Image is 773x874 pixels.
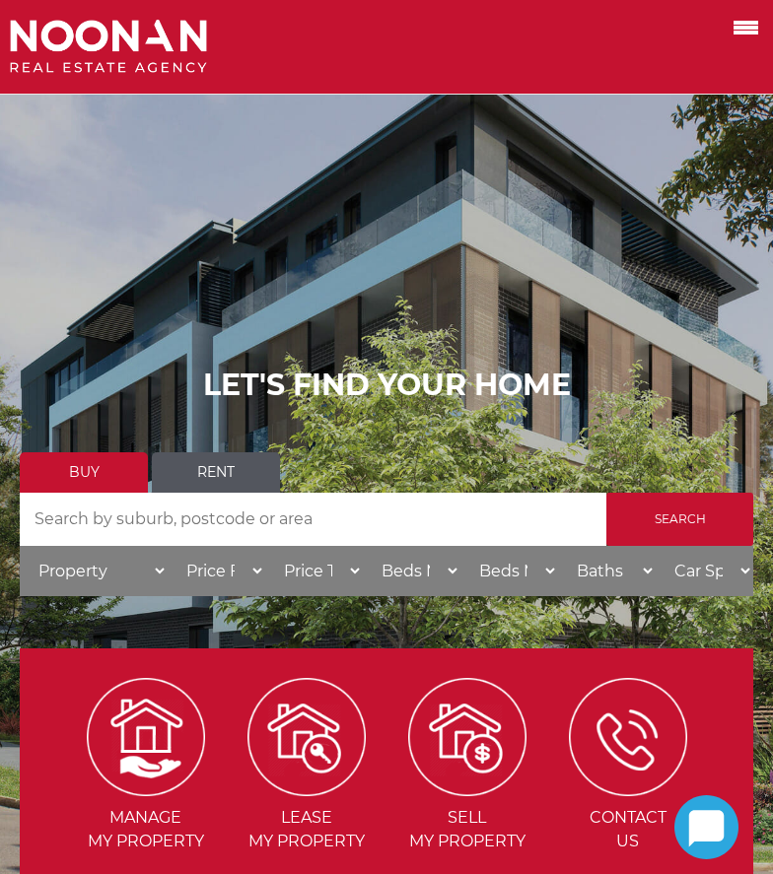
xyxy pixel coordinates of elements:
[20,368,753,403] h1: LET'S FIND YOUR HOME
[152,452,280,493] a: Rent
[388,727,545,851] a: Sell my property Sellmy Property
[549,806,706,853] span: Contact Us
[569,678,687,796] img: ICONS
[228,806,385,853] span: Lease my Property
[606,493,753,546] input: Search
[10,20,207,74] img: Noonan Real Estate Agency
[20,452,148,493] a: Buy
[247,678,366,796] img: Lease my property
[20,493,606,546] input: Search by suburb, postcode or area
[388,806,545,853] span: Sell my Property
[228,727,385,851] a: Lease my property Leasemy Property
[87,678,205,796] img: Manage my Property
[67,727,224,851] a: Manage my Property Managemy Property
[549,727,706,851] a: ICONS ContactUs
[67,806,224,853] span: Manage my Property
[408,678,527,796] img: Sell my property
